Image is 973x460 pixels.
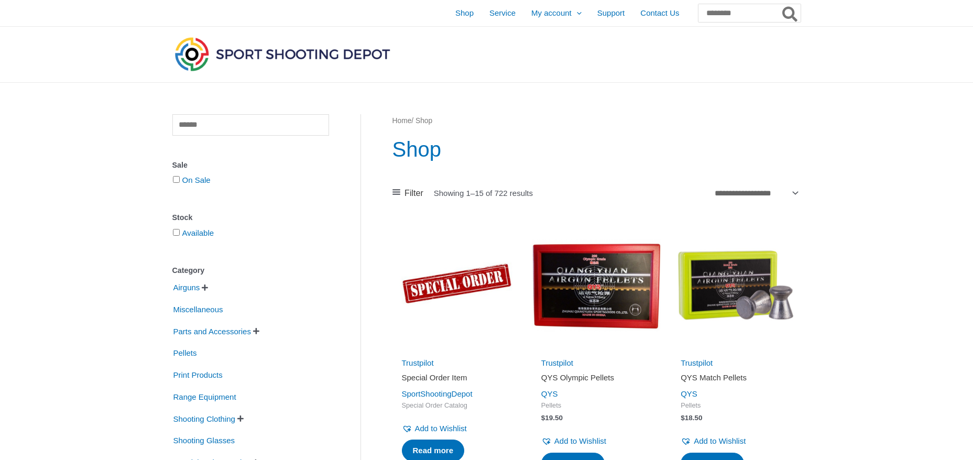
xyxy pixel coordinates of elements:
[172,210,329,225] div: Stock
[780,4,801,22] button: Search
[202,284,208,291] span: 
[402,421,467,436] a: Add to Wishlist
[541,389,558,398] a: QYS
[681,358,713,367] a: Trustpilot
[173,176,180,183] input: On Sale
[694,436,746,445] span: Add to Wishlist
[172,282,201,291] a: Airguns
[172,432,236,450] span: Shooting Glasses
[681,414,685,422] span: $
[402,389,473,398] a: SportShootingDepot
[402,373,512,383] h2: Special Order Item
[554,436,606,445] span: Add to Wishlist
[237,415,244,422] span: 
[172,279,201,297] span: Airguns
[172,413,236,422] a: Shooting Clothing
[392,185,423,201] a: Filter
[253,327,259,335] span: 
[172,388,237,406] span: Range Equipment
[541,401,651,410] span: Pellets
[172,326,252,335] a: Parts and Accessories
[182,176,211,184] a: On Sale
[172,392,237,401] a: Range Equipment
[402,401,512,410] span: Special Order Catalog
[172,158,329,173] div: Sale
[532,221,661,349] img: QYS Olympic Pellets
[434,189,533,197] p: Showing 1–15 of 722 results
[541,373,651,387] a: QYS Olympic Pellets
[541,373,651,383] h2: QYS Olympic Pellets
[172,366,224,384] span: Print Products
[404,185,423,201] span: Filter
[173,229,180,236] input: Available
[681,373,791,383] h2: QYS Match Pellets
[392,117,412,125] a: Home
[681,434,746,448] a: Add to Wishlist
[541,358,573,367] a: Trustpilot
[172,301,224,319] span: Miscellaneous
[711,185,801,201] select: Shop order
[172,35,392,73] img: Sport Shooting Depot
[172,410,236,428] span: Shooting Clothing
[172,263,329,278] div: Category
[392,221,521,349] img: Special Order Item
[172,348,198,357] a: Pellets
[402,358,434,367] a: Trustpilot
[172,344,198,362] span: Pellets
[172,304,224,313] a: Miscellaneous
[681,373,791,387] a: QYS Match Pellets
[681,414,702,422] bdi: 18.50
[172,323,252,341] span: Parts and Accessories
[402,373,512,387] a: Special Order Item
[172,435,236,444] a: Shooting Glasses
[681,389,697,398] a: QYS
[541,434,606,448] a: Add to Wishlist
[681,401,791,410] span: Pellets
[541,414,545,422] span: $
[415,424,467,433] span: Add to Wishlist
[182,228,214,237] a: Available
[172,370,224,379] a: Print Products
[392,135,801,164] h1: Shop
[541,414,563,422] bdi: 19.50
[671,221,800,349] img: QYS Match Pellets
[392,114,801,128] nav: Breadcrumb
